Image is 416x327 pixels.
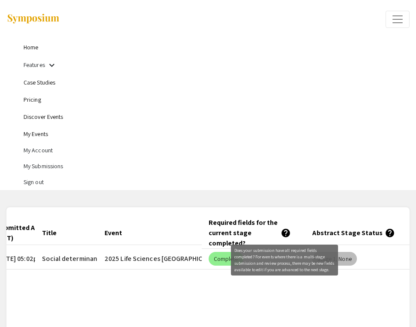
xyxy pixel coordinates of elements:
[281,228,291,238] mat-icon: help
[24,61,45,69] a: Features
[305,221,410,245] mat-header-cell: Abstract Stage Status
[42,228,57,238] div: Title
[24,43,38,51] a: Home
[24,79,55,86] a: Case Studies
[105,228,122,238] div: Event
[98,249,202,269] mat-cell: 2025 Life Sciences [GEOGRAPHIC_DATA][US_STATE] STEM Undergraduate Symposium
[386,11,410,28] button: Expand or Collapse Menu
[42,254,278,264] span: Social determinants of early development in infants, a cross-sectional analysis
[47,60,57,70] mat-icon: Expand Features list
[209,218,299,248] div: Required fields for the current stage completed?help
[24,174,410,190] li: Sign out
[6,288,36,321] iframe: Chat
[209,218,291,248] div: Required fields for the current stage completed?
[24,158,410,174] li: My Submissions
[6,13,60,25] img: Symposium by ForagerOne
[24,142,410,158] li: My Account
[385,228,395,238] mat-icon: help
[105,228,130,238] div: Event
[209,252,243,266] mat-chip: Complete
[24,113,63,121] a: Discover Events
[24,96,41,103] a: Pricing
[231,245,338,276] div: Does your submission have all required fields completed? For events where there is a multi-stage ...
[24,130,48,138] a: My Events
[42,228,64,238] div: Title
